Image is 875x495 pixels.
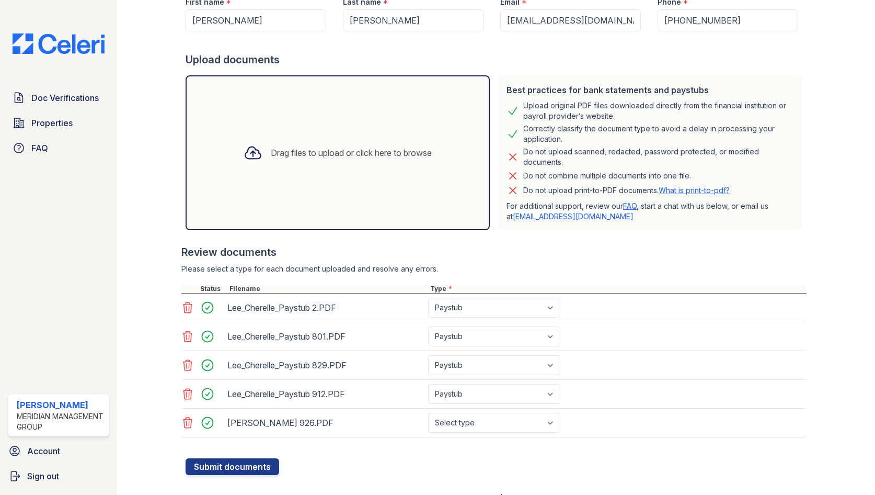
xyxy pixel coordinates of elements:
a: Sign out [4,466,113,487]
div: Lee_Cherelle_Paystub 829.PDF [227,357,424,374]
span: Properties [31,117,73,129]
div: Lee_Cherelle_Paystub 2.PDF [227,299,424,316]
a: Doc Verifications [8,87,109,108]
span: FAQ [31,142,48,154]
div: Status [198,285,227,293]
div: Correctly classify the document type to avoid a delay in processing your application. [523,123,794,144]
div: Please select a type for each document uploaded and resolve any errors. [181,264,807,274]
img: CE_Logo_Blue-a8612792a0a2168367f1c8372b55b34899dd931a85d93a1a3d3e32e68fde9ad4.png [4,33,113,54]
a: FAQ [8,138,109,159]
div: Upload original PDF files downloaded directly from the financial institution or payroll provider’... [523,100,794,121]
span: Sign out [27,470,59,482]
div: Drag files to upload or click here to browse [271,147,432,159]
div: Best practices for bank statements and paystubs [506,84,794,96]
p: Do not upload print-to-PDF documents. [523,185,730,196]
span: Account [27,445,60,457]
a: FAQ [623,201,637,210]
button: Submit documents [186,458,279,475]
div: Type [428,285,807,293]
span: Doc Verifications [31,92,99,104]
div: Meridian Management Group [17,411,105,432]
div: Do not combine multiple documents into one file. [523,170,691,182]
div: Do not upload scanned, redacted, password protected, or modified documents. [523,147,794,167]
div: Lee_Cherelle_Paystub 912.PDF [227,386,424,402]
div: Review documents [181,245,807,260]
a: Properties [8,113,109,133]
a: Account [4,441,113,462]
div: Lee_Cherelle_Paystub 801.PDF [227,328,424,345]
a: What is print-to-pdf? [659,186,730,195]
div: Upload documents [186,52,807,67]
div: [PERSON_NAME] [17,399,105,411]
div: [PERSON_NAME] 926.PDF [227,414,424,431]
a: [EMAIL_ADDRESS][DOMAIN_NAME] [513,212,634,221]
p: For additional support, review our , start a chat with us below, or email us at [506,201,794,222]
div: Filename [227,285,428,293]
